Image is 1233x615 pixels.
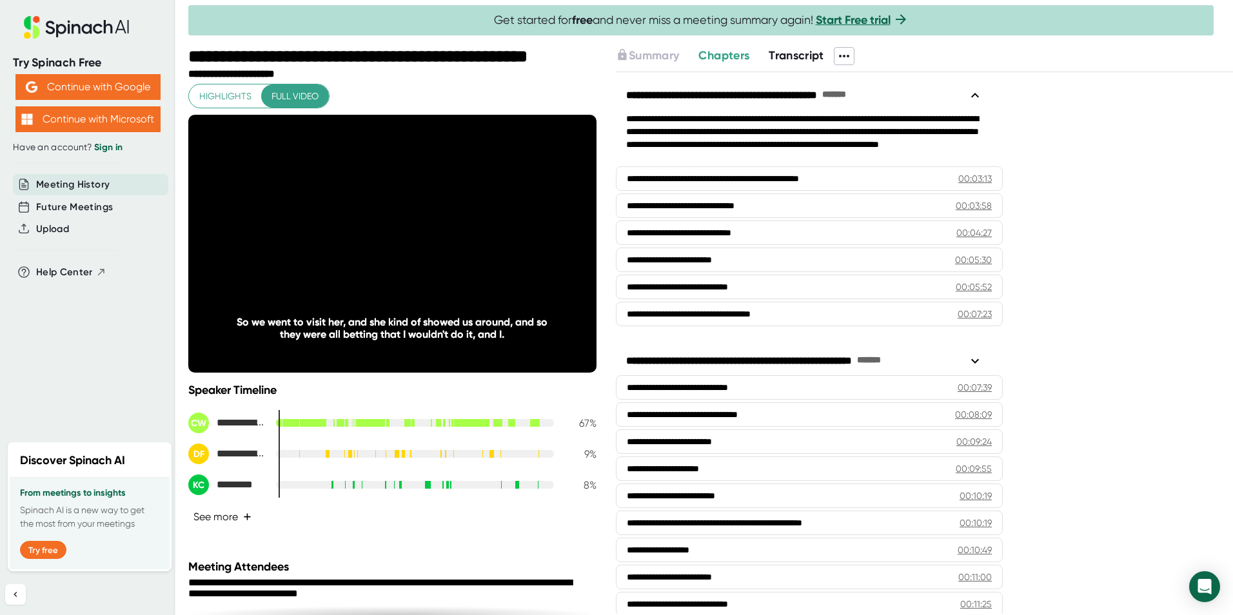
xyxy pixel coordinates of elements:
[955,253,992,266] div: 00:05:30
[36,222,69,237] button: Upload
[958,381,992,394] div: 00:07:39
[616,47,679,64] button: Summary
[188,413,266,433] div: Carrie Wilson
[229,316,555,340] div: So we went to visit her, and she kind of showed us around, and so they were all betting that I wo...
[188,444,266,464] div: Domenico Foti
[36,265,106,280] button: Help Center
[20,452,125,469] h2: Discover Spinach AI
[1189,571,1220,602] div: Open Intercom Messenger
[188,505,257,528] button: See more+
[564,417,597,429] div: 67 %
[36,177,110,192] button: Meeting History
[243,512,252,522] span: +
[199,88,252,104] span: Highlights
[188,413,209,433] div: CW
[494,13,909,28] span: Get started for and never miss a meeting summary again!
[26,81,37,93] img: Aehbyd4JwY73AAAAAElFTkSuQmCC
[188,474,209,495] div: KC
[698,48,749,63] span: Chapters
[960,489,992,502] div: 00:10:19
[5,584,26,605] button: Collapse sidebar
[769,48,824,63] span: Transcript
[261,84,329,108] button: Full video
[960,516,992,529] div: 00:10:19
[956,226,992,239] div: 00:04:27
[956,435,992,448] div: 00:09:24
[958,571,992,583] div: 00:11:00
[698,47,749,64] button: Chapters
[188,383,597,397] div: Speaker Timeline
[36,265,93,280] span: Help Center
[15,74,161,100] button: Continue with Google
[572,13,593,27] b: free
[13,55,163,70] div: Try Spinach Free
[94,142,123,153] a: Sign in
[271,88,319,104] span: Full video
[956,462,992,475] div: 00:09:55
[189,84,262,108] button: Highlights
[564,448,597,460] div: 9 %
[816,13,891,27] a: Start Free trial
[958,543,992,556] div: 00:10:49
[960,598,992,610] div: 00:11:25
[955,408,992,421] div: 00:08:09
[20,541,66,559] button: Try free
[188,560,600,574] div: Meeting Attendees
[188,474,266,495] div: Kim Capps
[958,307,992,320] div: 00:07:23
[20,488,159,498] h3: From meetings to insights
[564,479,597,491] div: 8 %
[15,106,161,132] button: Continue with Microsoft
[956,280,992,293] div: 00:05:52
[629,48,679,63] span: Summary
[769,47,824,64] button: Transcript
[616,47,698,65] div: Upgrade to access
[956,199,992,212] div: 00:03:58
[958,172,992,185] div: 00:03:13
[20,503,159,531] p: Spinach AI is a new way to get the most from your meetings
[36,200,113,215] button: Future Meetings
[13,142,163,153] div: Have an account?
[188,444,209,464] div: DF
